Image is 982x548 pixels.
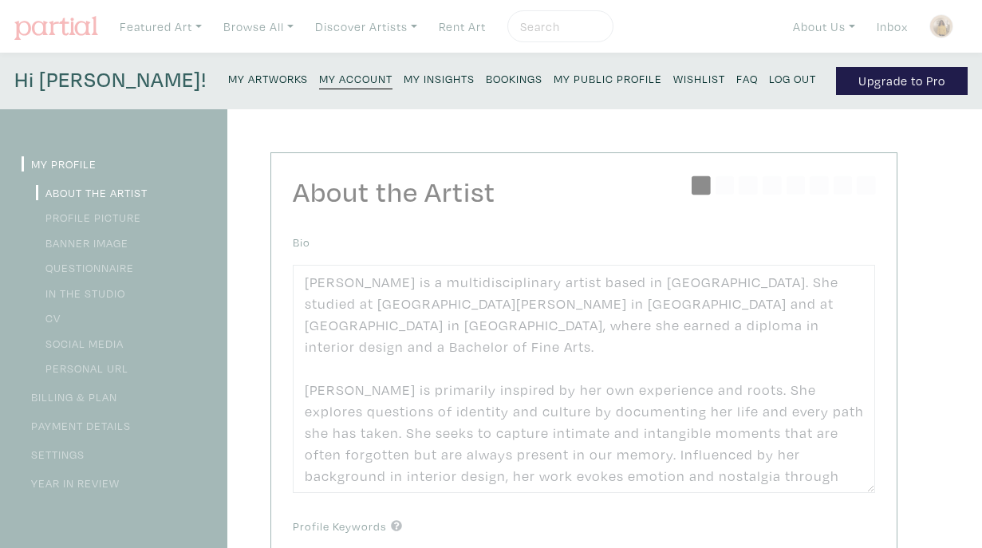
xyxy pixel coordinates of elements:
a: Discover Artists [308,10,424,43]
small: My Account [319,71,392,86]
small: My Artworks [228,71,308,86]
a: My Artworks [228,67,308,89]
a: Bookings [486,67,542,89]
small: Bookings [486,71,542,86]
a: Profile Picture [36,210,141,225]
a: Log Out [769,67,816,89]
a: Upgrade to Pro [836,67,968,95]
a: FAQ [736,67,758,89]
a: Featured Art [112,10,209,43]
a: In the Studio [36,286,125,301]
h4: Hi [PERSON_NAME]! [14,67,207,95]
a: My Public Profile [554,67,662,89]
a: Rent Art [432,10,493,43]
small: Log Out [769,71,816,86]
a: Personal URL [36,361,128,376]
textarea: [PERSON_NAME] is a multidisciplinary artist based in [GEOGRAPHIC_DATA]. She studied at [GEOGRAPHI... [293,265,875,493]
h2: About the Artist [293,175,875,209]
small: FAQ [736,71,758,86]
label: Bio [293,234,310,251]
a: My Insights [404,67,475,89]
a: About the Artist [36,185,148,200]
small: My Public Profile [554,71,662,86]
img: phpThumb.php [929,14,953,38]
input: Search [519,17,598,37]
a: Inbox [870,10,915,43]
a: Settings [22,447,85,462]
label: Profile Keywords [293,518,402,535]
a: My Account [319,67,392,89]
a: Questionnaire [36,260,134,275]
a: Wishlist [673,67,725,89]
a: Banner Image [36,235,128,250]
a: My Profile [22,156,97,171]
a: Billing & Plan [22,389,117,404]
small: Wishlist [673,71,725,86]
small: My Insights [404,71,475,86]
a: Year in Review [22,475,120,491]
a: About Us [786,10,862,43]
a: CV [36,310,61,325]
a: Payment Details [22,418,131,433]
a: Browse All [216,10,301,43]
a: Social Media [36,336,124,351]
